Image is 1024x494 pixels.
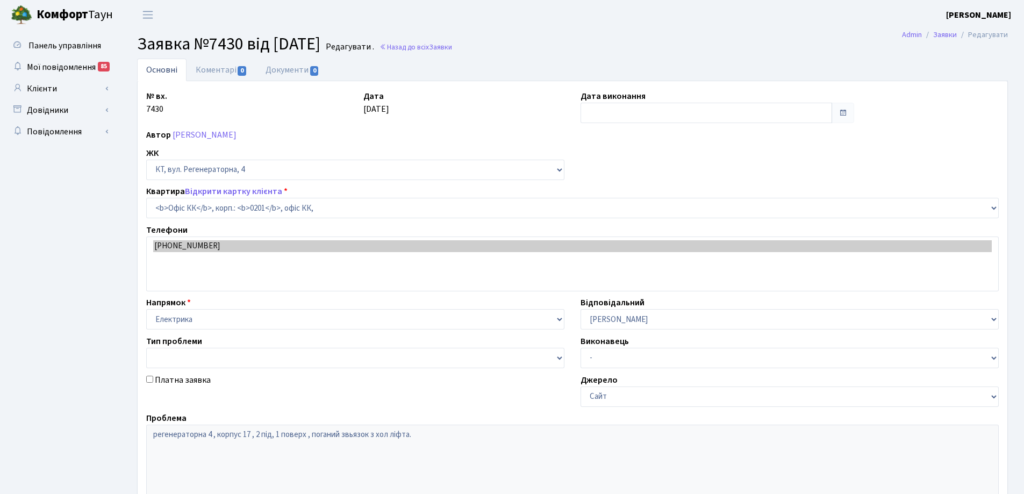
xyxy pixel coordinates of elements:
label: Напрямок [146,296,191,309]
div: 85 [98,62,110,71]
label: Тип проблеми [146,335,202,348]
span: 0 [238,66,246,76]
a: Admin [902,29,922,40]
nav: breadcrumb [886,24,1024,46]
label: Джерело [581,374,618,386]
a: Відкрити картку клієнта [185,185,282,197]
span: Панель управління [28,40,101,52]
label: Телефони [146,224,188,237]
label: ЖК [146,147,159,160]
a: [PERSON_NAME] [946,9,1011,22]
a: Назад до всіхЗаявки [379,42,452,52]
a: Клієнти [5,78,113,99]
div: [DATE] [355,90,572,123]
small: Редагувати . [324,42,374,52]
div: 7430 [138,90,355,123]
label: Проблема [146,412,187,425]
a: Мої повідомлення85 [5,56,113,78]
button: Переключити навігацію [134,6,161,24]
span: 0 [310,66,319,76]
span: Заявка №7430 від [DATE] [137,32,320,56]
a: Панель управління [5,35,113,56]
span: Мої повідомлення [27,61,96,73]
a: [PERSON_NAME] [173,129,237,141]
label: Дата [363,90,384,103]
label: Дата виконання [581,90,646,103]
label: Відповідальний [581,296,645,309]
span: Заявки [429,42,452,52]
a: Довідники [5,99,113,121]
label: Квартира [146,185,288,198]
select: ) [146,198,999,218]
label: Платна заявка [155,374,211,386]
label: № вх. [146,90,167,103]
li: Редагувати [957,29,1008,41]
img: logo.png [11,4,32,26]
a: Коментарі [187,59,256,81]
label: Автор [146,128,171,141]
b: Комфорт [37,6,88,23]
a: Основні [137,59,187,81]
b: [PERSON_NAME] [946,9,1011,21]
a: Повідомлення [5,121,113,142]
a: Заявки [933,29,957,40]
span: Таун [37,6,113,24]
a: Документи [256,59,328,81]
option: [PHONE_NUMBER] [153,240,992,252]
label: Виконавець [581,335,629,348]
